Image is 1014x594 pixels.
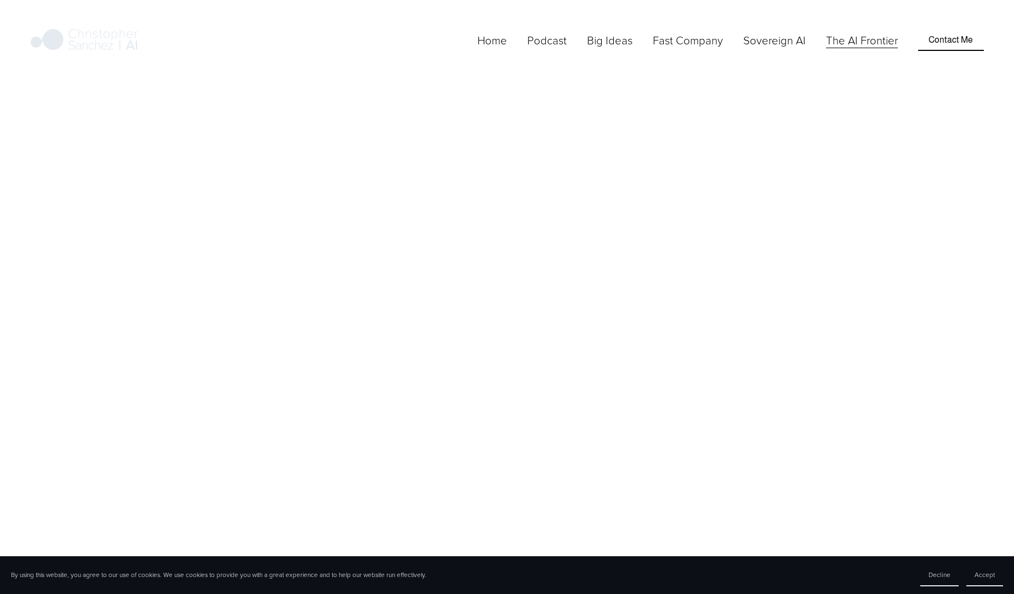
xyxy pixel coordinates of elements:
span: Big Ideas [587,32,633,48]
a: folder dropdown [653,31,723,49]
p: By using this website, you agree to our use of cookies. We use cookies to provide you with a grea... [11,570,426,579]
a: The AI Frontier [826,31,898,49]
a: Contact Me [918,30,983,51]
img: Christopher Sanchez | AI [31,27,139,54]
a: Sovereign AI [743,31,806,49]
a: Podcast [527,31,567,49]
button: Decline [920,564,959,586]
button: Accept [966,564,1003,586]
a: folder dropdown [587,31,633,49]
span: Accept [975,570,995,579]
span: Decline [928,570,950,579]
span: Fast Company [653,32,723,48]
a: Home [477,31,507,49]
